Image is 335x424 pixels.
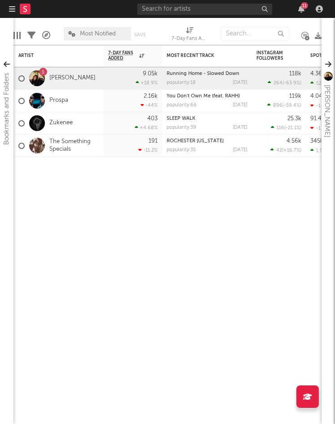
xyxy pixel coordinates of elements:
div: Filters [27,22,35,48]
div: 524k [310,80,327,86]
div: 7-Day Fans Added (7-Day Fans Added) [172,34,207,44]
a: [PERSON_NAME] [49,74,96,82]
div: ROCHESTER NEW YORK [167,139,247,144]
div: popularity: 35 [167,148,196,153]
div: Edit Columns [13,22,21,48]
div: Most Recent Track [167,53,234,58]
div: Bookmarks and Folders [1,73,12,145]
span: -59.4 % [284,103,300,108]
div: popularity: 39 [167,125,196,130]
div: +18.9 % [136,80,158,86]
a: Zukenee [49,119,73,127]
button: 11 [298,5,304,13]
div: -101k [310,103,329,109]
div: 345k [310,138,323,144]
input: Search... [221,27,288,40]
div: 7-Day Fans Added (7-Day Fans Added) [172,22,207,48]
span: 116 [277,126,284,131]
div: -44 % [141,102,158,108]
div: Running Home - Slowed Down [167,71,247,76]
div: 4.04M [310,93,327,99]
span: 42 [276,148,282,153]
span: 264 [273,81,282,86]
div: 118k [289,71,301,77]
a: The Something Specials [49,138,99,153]
a: ROCHESTER [US_STATE] [167,139,224,144]
a: Running Home - Slowed Down [167,71,239,76]
input: Search for artists [137,4,272,15]
div: 403 [147,116,158,122]
div: [DATE] [233,103,247,108]
div: 9.05k [143,71,158,77]
div: [DATE] [233,80,247,85]
div: 119k [289,93,301,99]
span: 896 [273,103,282,108]
a: You Don't Own Me (feat. RAHH) [167,94,240,99]
div: +4.68 % [135,125,158,131]
a: Prospa [49,97,68,105]
div: 4.56k [287,138,301,144]
div: 25.3k [287,116,301,122]
div: [DATE] [233,125,247,130]
span: +16.7 % [283,148,300,153]
div: 4.36M [310,71,327,77]
div: Artist [18,53,86,58]
div: -11.2 % [138,147,158,153]
div: [DATE] [233,148,247,153]
div: 191 [149,138,158,144]
div: 1.56k [310,148,328,153]
div: -11.3k [310,125,330,131]
div: popularity: 18 [167,80,196,85]
div: ( ) [267,102,301,108]
div: Instagram Followers [256,50,288,61]
span: Most Notified [80,31,116,37]
span: -63.9 % [284,81,300,86]
button: Save [134,32,146,37]
div: [PERSON_NAME] [322,85,332,137]
a: SLEEP WALK [167,116,195,121]
div: 91.4k [310,116,325,122]
div: ( ) [268,80,301,86]
div: 2.16k [144,93,158,99]
div: ( ) [271,125,301,131]
div: 11 [301,2,308,9]
div: You Don't Own Me (feat. RAHH) [167,94,247,99]
div: popularity: 66 [167,103,197,108]
span: 7-Day Fans Added [108,50,137,61]
div: ( ) [270,147,301,153]
div: A&R Pipeline [42,22,50,48]
div: SLEEP WALK [167,116,247,121]
span: -21.1 % [286,126,300,131]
